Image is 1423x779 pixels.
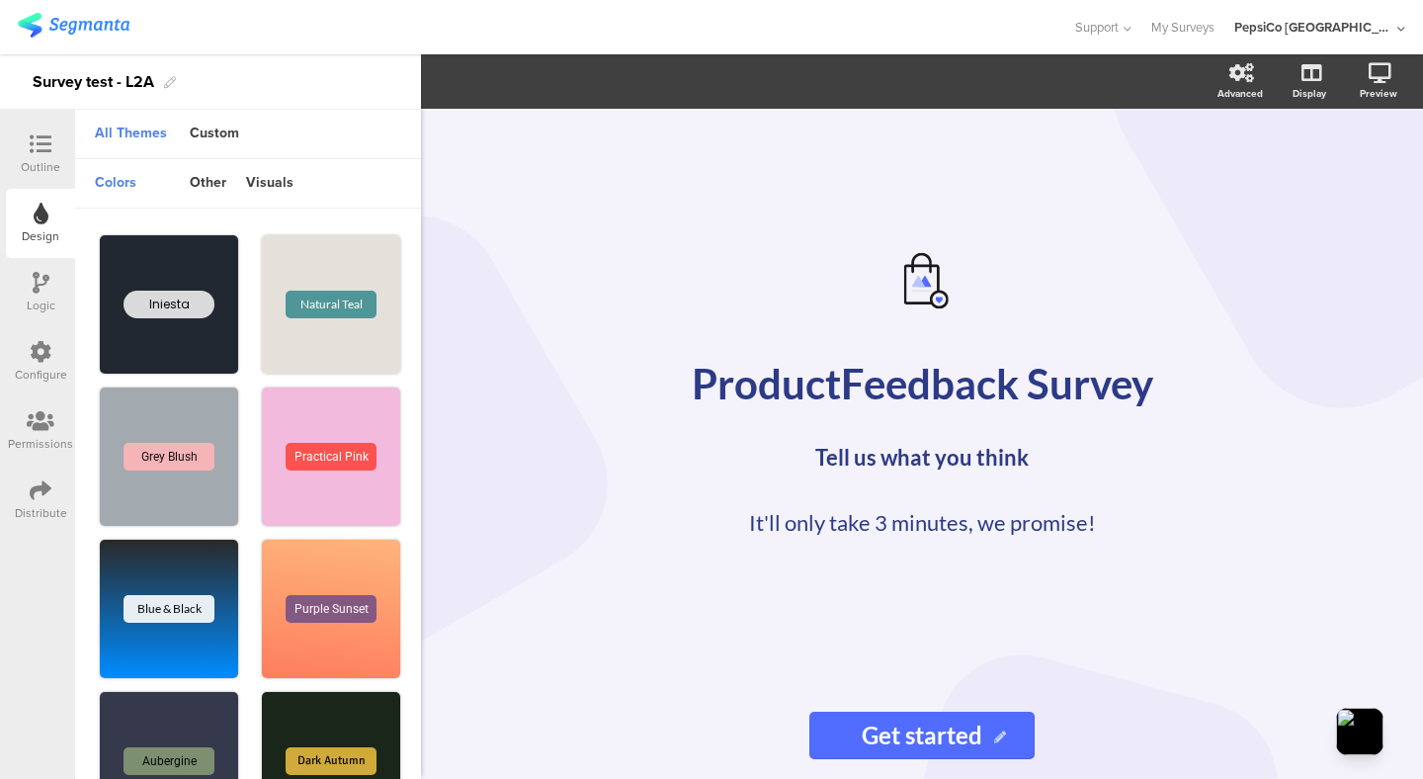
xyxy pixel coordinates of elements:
img: segmanta logo [18,13,129,38]
div: Custom [180,118,249,151]
div: It'll only take 3 minutes, we promise! [576,506,1268,539]
input: Start [809,712,1034,759]
div: All Themes [85,118,177,151]
div: Grey Blush [124,443,214,471]
div: visuals [236,167,303,201]
div: Permissions [8,435,73,453]
div: Dark Autumn [286,747,377,775]
b: Tell us what you think [815,444,1029,471]
div: Configure [15,366,67,384]
div: Product Feedback Survey [556,359,1288,408]
div: Aubergine [124,747,214,775]
div: other [180,167,236,201]
div: Distribute [15,504,67,522]
div: Logic [27,297,55,314]
div: Preview [1360,86,1397,101]
div: colors [85,167,146,201]
div: Iniesta [124,291,214,318]
div: Natural Teal [286,291,377,318]
div: Advanced [1217,86,1263,101]
div: Outline [21,158,60,176]
div: Practical Pink [286,443,377,471]
div: Purple Sunset [286,595,377,623]
div: Blue & Black [124,595,214,623]
div: PepsiCo [GEOGRAPHIC_DATA] [1234,18,1392,37]
span: Support [1075,18,1119,37]
div: Design [22,227,59,245]
div: Survey test - L2A [33,66,154,98]
div: Display [1293,86,1326,101]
